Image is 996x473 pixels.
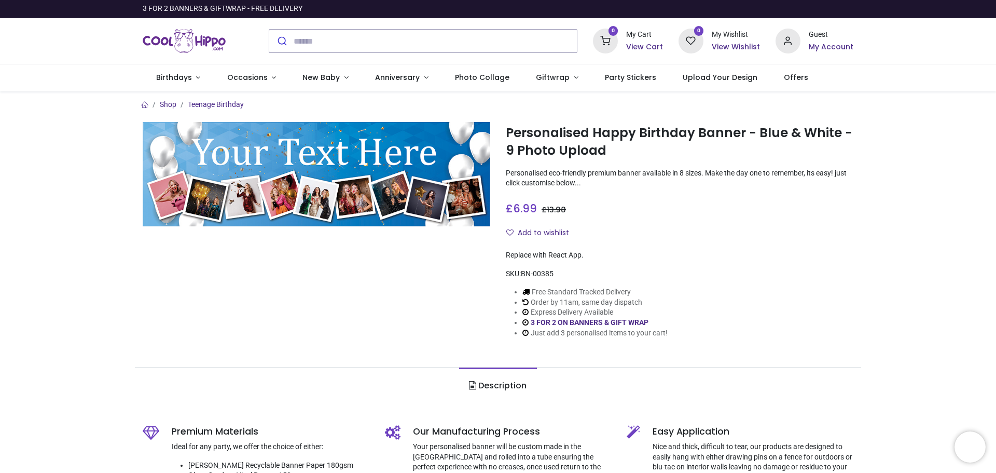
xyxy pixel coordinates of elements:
li: Express Delivery Available [522,307,668,318]
li: Just add 3 personalised items to your cart! [522,328,668,339]
sup: 0 [608,26,618,36]
sup: 0 [694,26,704,36]
div: 3 FOR 2 BANNERS & GIFTWRAP - FREE DELIVERY [143,4,302,14]
a: 0 [679,36,703,45]
span: Photo Collage [455,72,509,83]
p: Ideal for any party, we offer the choice of either: [172,442,369,452]
a: Occasions [214,64,289,91]
li: Order by 11am, same day dispatch [522,298,668,308]
img: Personalised Happy Birthday Banner - Blue & White - 9 Photo Upload [143,122,490,226]
div: My Wishlist [712,30,760,40]
span: Occasions [227,72,268,83]
a: Giftwrap [522,64,591,91]
span: Offers [784,72,808,83]
div: SKU: [506,269,853,279]
a: Teenage Birthday [188,100,244,109]
span: 13.98 [547,205,566,215]
li: Free Standard Tracked Delivery [522,287,668,298]
button: Add to wishlistAdd to wishlist [506,224,578,242]
i: Add to wishlist [506,229,514,236]
span: Birthdays [156,72,192,83]
span: New Baby [302,72,340,83]
a: Anniversary [362,64,441,91]
a: 0 [593,36,618,45]
h5: Easy Application [653,425,853,438]
li: [PERSON_NAME] Recyclable Banner Paper 180gsm [188,461,369,471]
span: BN-00385 [521,269,554,278]
h5: Our Manufacturing Process [413,425,612,438]
a: 3 FOR 2 ON BANNERS & GIFT WRAP [531,318,648,327]
span: £ [506,201,537,216]
span: Giftwrap [536,72,570,83]
div: Guest [809,30,853,40]
a: Logo of Cool Hippo [143,26,226,56]
span: Party Stickers [605,72,656,83]
p: Personalised eco-friendly premium banner available in 8 sizes. Make the day one to remember, its ... [506,168,853,188]
div: Replace with React App. [506,250,853,261]
a: My Account [809,42,853,52]
button: Submit [269,30,294,52]
a: Shop [160,100,176,109]
span: 6.99 [513,201,537,216]
h5: Premium Materials [172,425,369,438]
iframe: Brevo live chat [955,431,986,463]
img: Cool Hippo [143,26,226,56]
a: New Baby [289,64,362,91]
h1: Personalised Happy Birthday Banner - Blue & White - 9 Photo Upload [506,124,853,160]
a: Description [459,368,536,404]
iframe: Customer reviews powered by Trustpilot [635,4,853,14]
a: View Wishlist [712,42,760,52]
a: Birthdays [143,64,214,91]
a: View Cart [626,42,663,52]
span: £ [542,205,566,215]
div: My Cart [626,30,663,40]
span: Anniversary [375,72,420,83]
span: Upload Your Design [683,72,757,83]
